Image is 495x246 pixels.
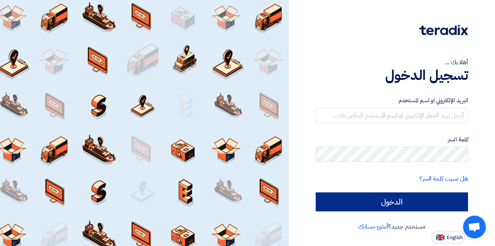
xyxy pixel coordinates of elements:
[463,216,486,238] div: دردشة مفتوحة
[316,135,468,144] label: كلمة السر
[419,174,468,183] a: هل نسيت كلمة السر؟
[316,58,468,67] div: أهلا بك ...
[316,222,468,231] div: مستخدم جديد؟
[358,222,388,231] a: أنشئ حسابك
[447,235,463,240] span: English
[436,235,444,240] img: en-US.png
[316,67,468,84] h1: تسجيل الدخول
[419,25,468,35] img: Teradix logo
[432,231,465,243] button: English
[316,96,468,105] label: البريد الإلكتروني او اسم المستخدم
[316,108,468,123] input: أدخل بريد العمل الإلكتروني او اسم المستخدم الخاص بك ...
[316,192,468,211] input: الدخول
